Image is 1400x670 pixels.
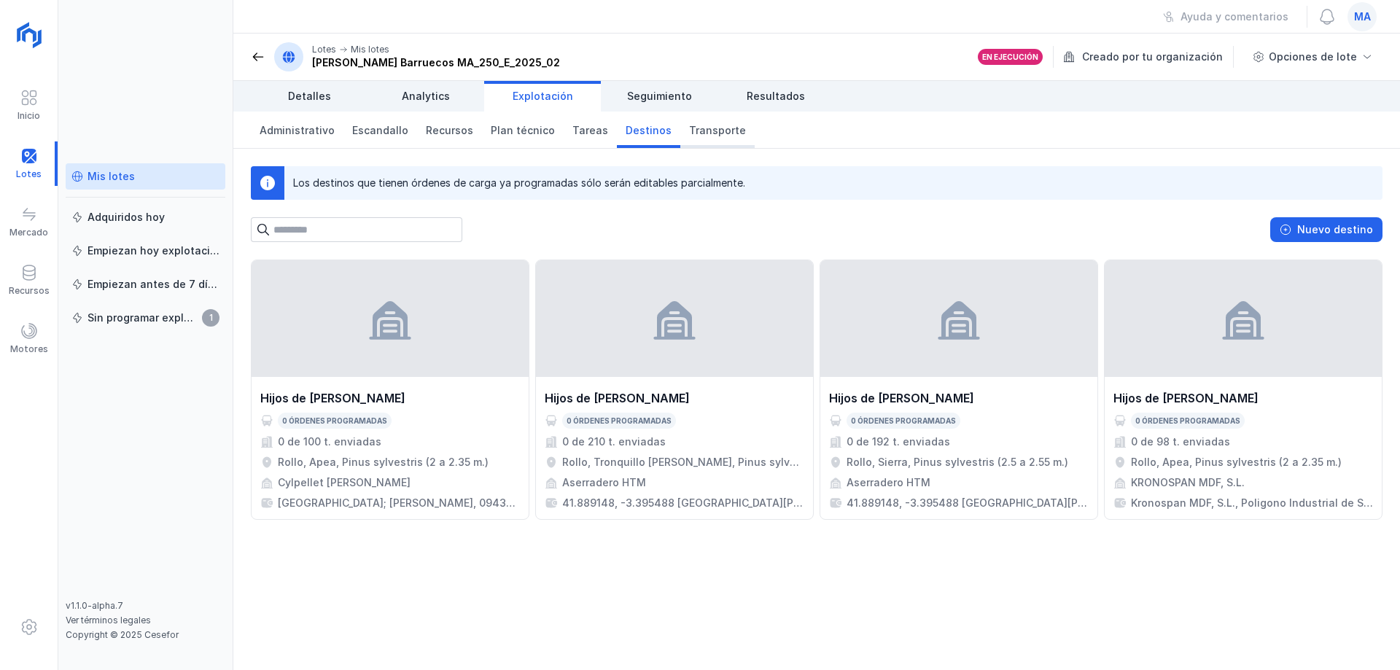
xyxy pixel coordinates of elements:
[717,81,834,112] a: Resultados
[847,496,1089,510] div: 41.889148, -3.395488 [GEOGRAPHIC_DATA][PERSON_NAME]
[66,271,225,297] a: Empiezan antes de 7 días
[1131,475,1245,490] div: KRONOSPAN MDF, S.L.
[9,285,50,297] div: Recursos
[747,89,805,104] span: Resultados
[562,435,666,449] div: 0 de 210 t. enviadas
[87,169,135,184] div: Mis lotes
[260,123,335,138] span: Administrativo
[87,277,219,292] div: Empiezan antes de 7 días
[251,81,367,112] a: Detalles
[282,416,387,426] div: 0 órdenes programadas
[66,615,151,626] a: Ver términos legales
[417,112,482,148] a: Recursos
[562,496,804,510] div: 41.889148, -3.395488 [GEOGRAPHIC_DATA][PERSON_NAME]
[402,89,450,104] span: Analytics
[66,305,225,331] a: Sin programar explotación1
[87,210,165,225] div: Adquiridos hoy
[367,81,484,112] a: Analytics
[278,435,381,449] div: 0 de 100 t. enviadas
[627,89,692,104] span: Seguimiento
[17,110,40,122] div: Inicio
[312,55,560,70] div: [PERSON_NAME] Barruecos MA_250_E_2025_02
[11,17,47,53] img: logoRight.svg
[1063,46,1236,68] div: Creado por tu organización
[829,389,974,407] div: Hijos de [PERSON_NAME]
[689,123,746,138] span: Transporte
[87,244,219,258] div: Empiezan hoy explotación
[1270,217,1382,242] button: Nuevo destino
[66,204,225,230] a: Adquiridos hoy
[352,123,408,138] span: Escandallo
[680,112,755,148] a: Transporte
[601,81,717,112] a: Seguimiento
[572,123,608,138] span: Tareas
[1269,50,1357,64] div: Opciones de lote
[1154,4,1298,29] button: Ayuda y comentarios
[343,112,417,148] a: Escandallo
[1113,389,1259,407] div: Hijos de [PERSON_NAME]
[1131,455,1342,470] div: Rollo, Apea, Pinus sylvestris (2 a 2.35 m.)
[484,81,601,112] a: Explotación
[260,389,405,407] div: Hijos de [PERSON_NAME]
[1181,9,1288,24] div: Ayuda y comentarios
[1131,496,1373,510] div: Kronospan MDF, S.L., Poligono Industrial de San [PERSON_NAME] III s/n, 09600 [GEOGRAPHIC_DATA], [...
[66,238,225,264] a: Empiezan hoy explotación
[9,227,48,238] div: Mercado
[491,123,555,138] span: Plan técnico
[1135,416,1240,426] div: 0 órdenes programadas
[278,455,489,470] div: Rollo, Apea, Pinus sylvestris (2 a 2.35 m.)
[278,496,520,510] div: [GEOGRAPHIC_DATA]; [PERSON_NAME], 09430 [PERSON_NAME], [PERSON_NAME]
[10,343,48,355] div: Motores
[202,309,219,327] span: 1
[66,629,225,641] div: Copyright © 2025 Cesefor
[426,123,473,138] span: Recursos
[1354,9,1371,24] span: ma
[562,475,646,490] div: Aserradero HTM
[617,112,680,148] a: Destinos
[288,89,331,104] span: Detalles
[1297,222,1373,237] div: Nuevo destino
[847,475,930,490] div: Aserradero HTM
[278,475,411,490] div: Cylpellet [PERSON_NAME]
[482,112,564,148] a: Plan técnico
[982,52,1038,62] div: En ejecución
[562,455,804,470] div: Rollo, Tronquillo [PERSON_NAME], Pinus sylvestris (2.1 a 2.55 m.)
[293,176,745,190] div: Los destinos que tienen órdenes de carga ya programadas sólo serán editables parcialmente.
[351,44,389,55] div: Mis lotes
[87,311,198,325] div: Sin programar explotación
[251,112,343,148] a: Administrativo
[66,600,225,612] div: v1.1.0-alpha.7
[66,163,225,190] a: Mis lotes
[847,455,1068,470] div: Rollo, Sierra, Pinus sylvestris (2.5 a 2.55 m.)
[545,389,690,407] div: Hijos de [PERSON_NAME]
[312,44,336,55] div: Lotes
[567,416,672,426] div: 0 órdenes programadas
[1131,435,1230,449] div: 0 de 98 t. enviadas
[851,416,956,426] div: 0 órdenes programadas
[847,435,950,449] div: 0 de 192 t. enviadas
[513,89,573,104] span: Explotación
[564,112,617,148] a: Tareas
[626,123,672,138] span: Destinos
